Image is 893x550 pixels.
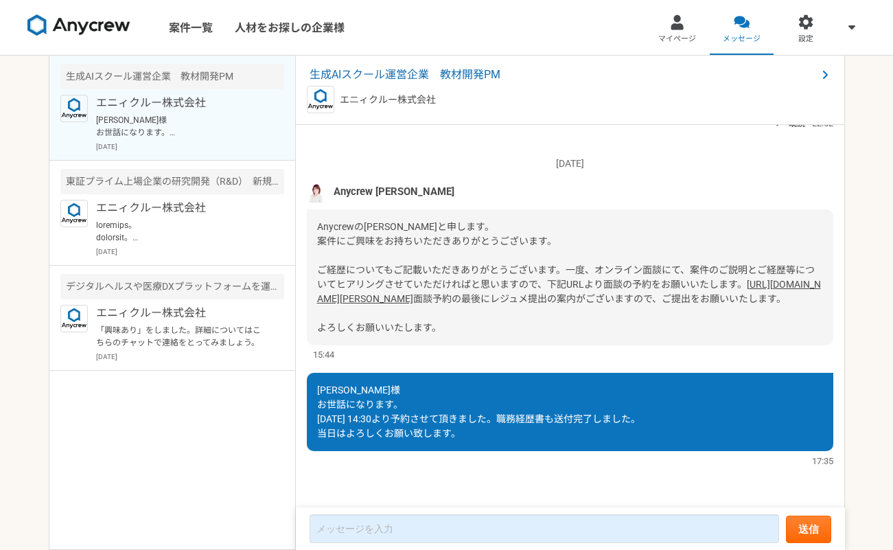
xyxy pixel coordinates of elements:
[317,293,786,333] span: 面談予約の最後にレジュメ提出の案内がございますので、ご提出をお願いいたします。 よろしくお願いいたします。
[96,305,266,321] p: エニィクルー株式会社
[96,114,266,139] p: [PERSON_NAME]様 お世話になります。 [DATE] 14:30より予約させて頂きました。職務経歴書も送付完了しました。 当日はよろしくお願い致します。
[812,455,833,468] span: 17:35
[723,34,761,45] span: メッセージ
[96,324,266,349] p: 「興味あり」をしました。詳細についてはこちらのチャットで連絡をとってみましょう。
[96,141,284,152] p: [DATE]
[96,247,284,257] p: [DATE]
[60,274,284,299] div: デジタルヘルスや医療DXプラットフォームを運営企業：COOサポート（事業企画）
[317,279,821,304] a: [URL][DOMAIN_NAME][PERSON_NAME]
[27,14,130,36] img: 8DqYSo04kwAAAAASUVORK5CYII=
[60,95,88,122] img: logo_text_blue_01.png
[307,157,833,171] p: [DATE]
[340,93,436,107] p: エニィクルー株式会社
[334,184,454,199] span: Anycrew [PERSON_NAME]
[313,348,334,361] span: 15:44
[60,305,88,332] img: logo_text_blue_01.png
[60,64,284,89] div: 生成AIスクール運営企業 教材開発PM
[96,219,266,244] p: loremips。 dolorsit。 ametcons(adipisc elitse)doeius、temporincididuntutlaboreetdoloremagnaaliqua。 e...
[60,200,88,227] img: logo_text_blue_01.png
[307,182,327,203] img: %E5%90%8D%E7%A7%B0%E6%9C%AA%E8%A8%AD%E5%AE%9A%E3%81%AE%E3%83%87%E3%82%B6%E3%82%A4%E3%83%B3__3_.png
[96,200,266,216] p: エニィクルー株式会社
[96,352,284,362] p: [DATE]
[786,516,831,543] button: 送信
[60,169,284,194] div: 東証プライム上場企業の研究開発（R&D） 新規事業開発
[310,67,817,83] span: 生成AIスクール運営企業 教材開発PM
[307,86,334,113] img: logo_text_blue_01.png
[96,95,266,111] p: エニィクルー株式会社
[798,34,813,45] span: 設定
[317,385,640,439] span: [PERSON_NAME]様 お世話になります。 [DATE] 14:30より予約させて頂きました。職務経歴書も送付完了しました。 当日はよろしくお願い致します。
[658,34,696,45] span: マイページ
[317,221,815,290] span: Anycrewの[PERSON_NAME]と申します。 案件にご興味をお持ちいただきありがとうございます。 ご経歴についてもご記載いただきありがとうございます。一度、オンライン面談にて、案件のご...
